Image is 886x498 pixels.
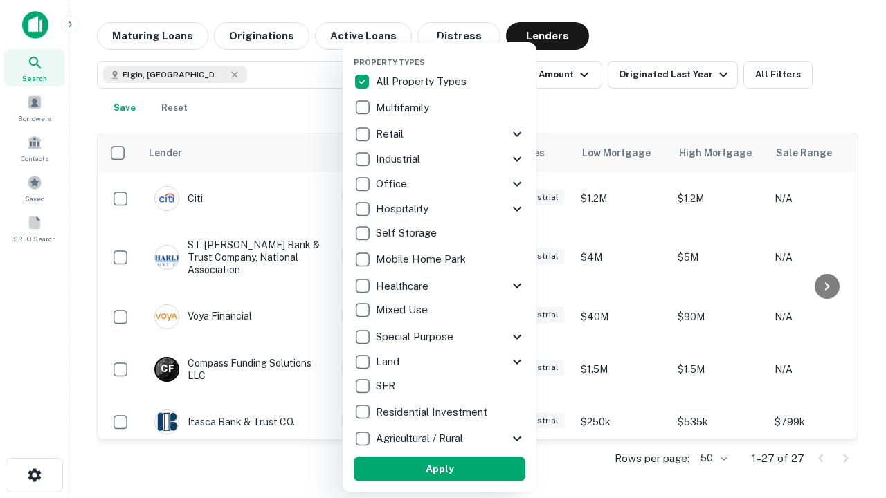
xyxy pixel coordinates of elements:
[376,251,469,268] p: Mobile Home Park
[376,404,490,421] p: Residential Investment
[354,147,525,172] div: Industrial
[376,151,423,167] p: Industrial
[354,122,525,147] div: Retail
[354,324,525,349] div: Special Purpose
[354,456,525,481] button: Apply
[376,100,432,116] p: Multifamily
[376,225,440,241] p: Self Storage
[376,302,431,318] p: Mixed Use
[376,378,398,394] p: SFR
[376,278,431,295] p: Healthcare
[376,201,431,217] p: Hospitality
[354,58,425,66] span: Property Types
[376,329,456,345] p: Special Purpose
[354,196,525,221] div: Hospitality
[354,172,525,196] div: Office
[354,273,525,298] div: Healthcare
[817,343,886,409] iframe: Chat Widget
[376,126,406,142] p: Retail
[376,353,402,370] p: Land
[376,430,466,447] p: Agricultural / Rural
[354,349,525,374] div: Land
[376,176,410,192] p: Office
[354,426,525,451] div: Agricultural / Rural
[376,73,469,90] p: All Property Types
